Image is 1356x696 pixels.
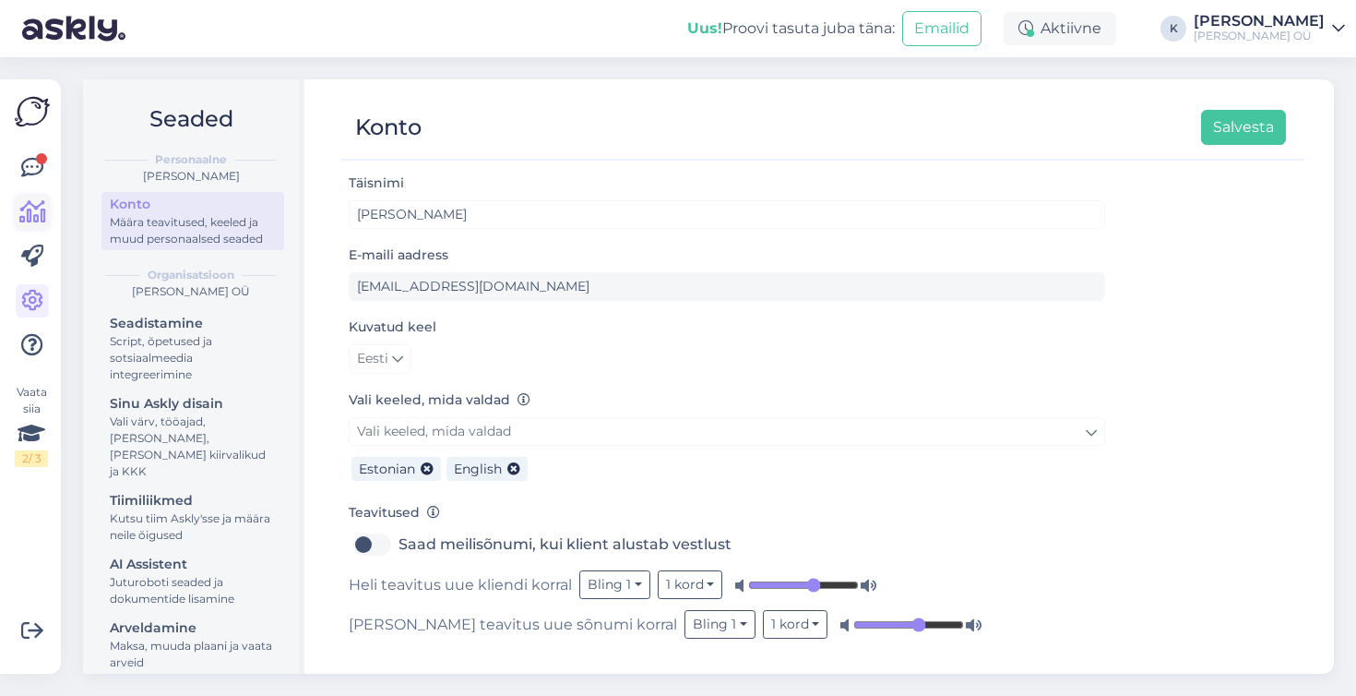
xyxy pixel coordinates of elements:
[98,283,284,300] div: [PERSON_NAME] OÜ
[101,311,284,386] a: SeadistamineScript, õpetused ja sotsiaalmeedia integreerimine
[15,94,50,129] img: Askly Logo
[110,510,276,544] div: Kutsu tiim Askly'sse ja määra neile õigused
[101,192,284,250] a: KontoMäära teavitused, keeled ja muud personaalsed seaded
[1194,14,1325,29] div: [PERSON_NAME]
[98,102,284,137] h2: Seaded
[687,18,895,40] div: Proovi tasuta juba täna:
[349,200,1105,229] input: Sisesta nimi
[763,610,828,639] button: 1 kord
[15,384,48,467] div: Vaata siia
[658,570,723,599] button: 1 kord
[579,570,650,599] button: Bling 1
[101,488,284,546] a: TiimiliikmedKutsu tiim Askly'sse ja määra neile õigused
[349,174,404,193] label: Täisnimi
[101,552,284,610] a: AI AssistentJuturoboti seaded ja dokumentide lisamine
[684,610,755,639] button: Bling 1
[110,574,276,607] div: Juturoboti seaded ja dokumentide lisamine
[1004,12,1116,45] div: Aktiivne
[902,11,981,46] button: Emailid
[110,414,276,480] div: Vali värv, tööajad, [PERSON_NAME], [PERSON_NAME] kiirvalikud ja KKK
[1160,16,1186,42] div: K
[357,423,511,439] span: Vali keeled, mida valdad
[454,461,502,477] span: English
[349,344,411,374] a: Eesti
[148,267,234,283] b: Organisatsioon
[110,618,276,638] div: Arveldamine
[15,450,48,467] div: 2 / 3
[349,417,1105,446] a: Vali keeled, mida valdad
[1201,110,1286,145] button: Salvesta
[110,195,276,214] div: Konto
[359,461,415,477] span: Estonian
[98,168,284,185] div: [PERSON_NAME]
[349,570,1105,599] div: Heli teavitus uue kliendi korral
[687,19,722,37] b: Uus!
[110,638,276,671] div: Maksa, muuda plaani ja vaata arveid
[349,390,530,410] label: Vali keeled, mida valdad
[349,246,448,265] label: E-maili aadress
[355,110,422,145] div: Konto
[349,655,488,675] label: Autentitud seadmed
[101,391,284,483] a: Sinu Askly disainVali värv, tööajad, [PERSON_NAME], [PERSON_NAME] kiirvalikud ja KKK
[101,616,284,674] a: ArveldamineMaksa, muuda plaani ja vaata arveid
[357,349,388,369] span: Eesti
[1194,14,1345,43] a: [PERSON_NAME][PERSON_NAME] OÜ
[398,530,732,559] label: Saad meilisõnumi, kui klient alustab vestlust
[110,314,276,333] div: Seadistamine
[110,491,276,510] div: Tiimiliikmed
[110,214,276,247] div: Määra teavitused, keeled ja muud personaalsed seaded
[110,555,276,574] div: AI Assistent
[155,151,227,168] b: Personaalne
[349,610,1105,639] div: [PERSON_NAME] teavitus uue sõnumi korral
[110,394,276,414] div: Sinu Askly disain
[110,333,276,383] div: Script, õpetused ja sotsiaalmeedia integreerimine
[349,503,440,522] label: Teavitused
[349,272,1105,301] input: Sisesta e-maili aadress
[349,318,436,337] label: Kuvatud keel
[1194,29,1325,43] div: [PERSON_NAME] OÜ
